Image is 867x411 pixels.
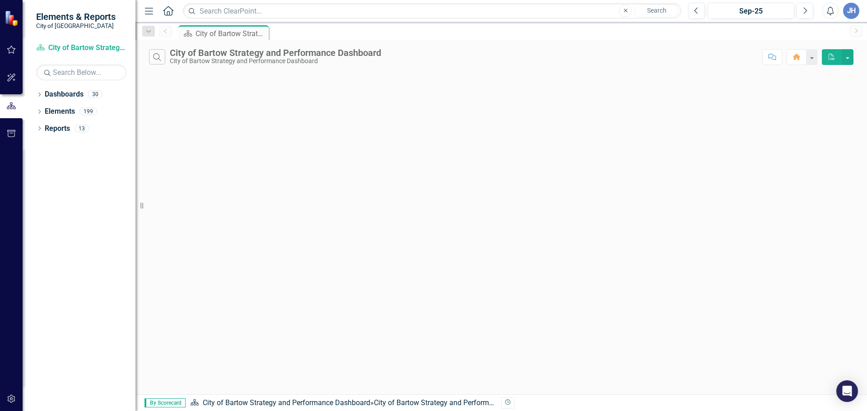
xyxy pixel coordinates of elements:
img: ClearPoint Strategy [5,10,21,26]
div: Open Intercom Messenger [836,380,858,402]
div: City of Bartow Strategy and Performance Dashboard [374,398,541,407]
small: City of [GEOGRAPHIC_DATA] [36,22,116,29]
div: 30 [88,91,103,98]
div: City of Bartow Strategy and Performance Dashboard [170,48,381,58]
span: Search [647,7,667,14]
input: Search ClearPoint... [183,3,681,19]
button: JH [843,3,859,19]
button: Sep-25 [708,3,794,19]
div: City of Bartow Strategy and Performance Dashboard [170,58,381,65]
span: By Scorecard [144,398,186,407]
div: » [190,398,494,408]
span: Elements & Reports [36,11,116,22]
div: 199 [79,108,97,115]
input: Search Below... [36,65,126,80]
button: Search [634,5,679,17]
div: 13 [75,125,89,132]
a: City of Bartow Strategy and Performance Dashboard [36,43,126,53]
a: Reports [45,124,70,134]
div: Sep-25 [711,6,791,17]
a: City of Bartow Strategy and Performance Dashboard [203,398,370,407]
div: City of Bartow Strategy and Performance Dashboard [196,28,266,39]
a: Dashboards [45,89,84,100]
a: Elements [45,106,75,117]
